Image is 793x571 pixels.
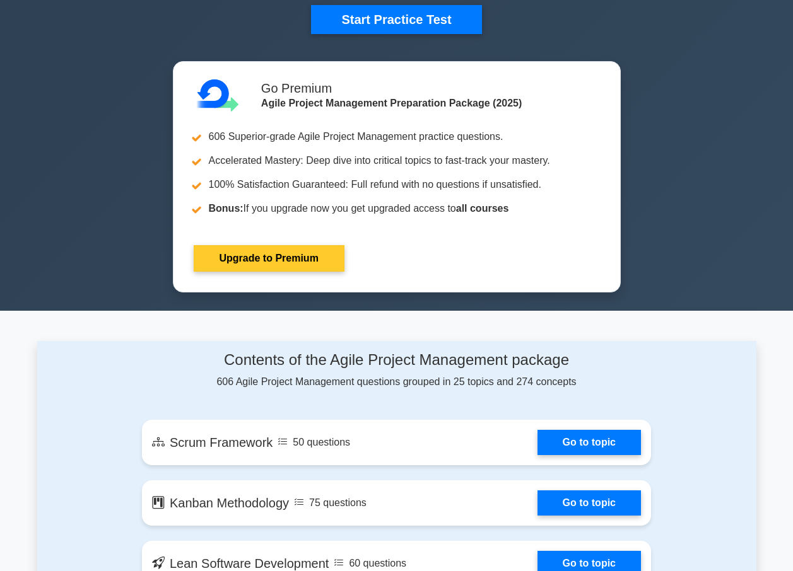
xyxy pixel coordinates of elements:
[537,430,641,455] a: Go to topic
[194,245,344,272] a: Upgrade to Premium
[142,351,651,389] div: 606 Agile Project Management questions grouped in 25 topics and 274 concepts
[311,5,481,34] button: Start Practice Test
[537,490,641,516] a: Go to topic
[142,351,651,369] h4: Contents of the Agile Project Management package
